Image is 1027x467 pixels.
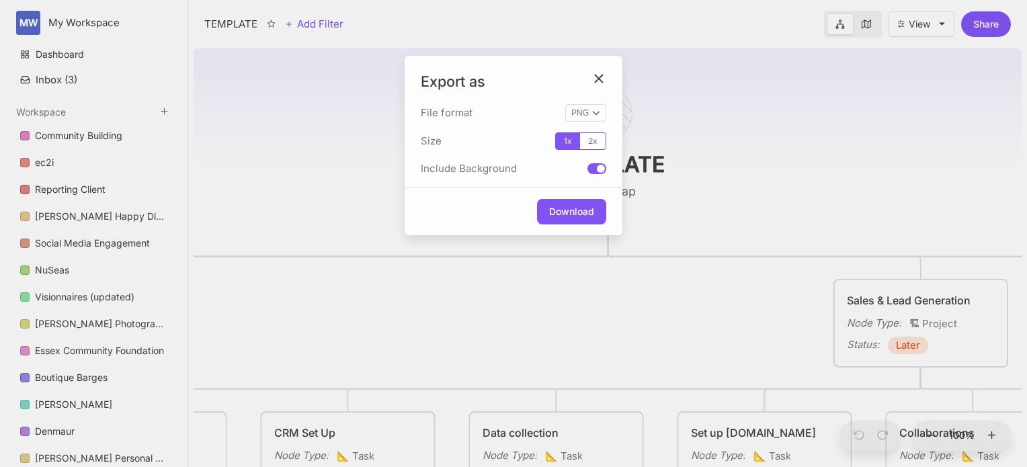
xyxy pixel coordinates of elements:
span: Include Background [421,161,525,177]
span: File format [421,105,481,121]
label: 2x [580,133,606,149]
label: 1x [556,133,580,149]
button: Download [537,199,606,224]
div: Size [421,133,442,149]
h3: Export as [421,72,606,91]
button: close modal [591,72,607,87]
